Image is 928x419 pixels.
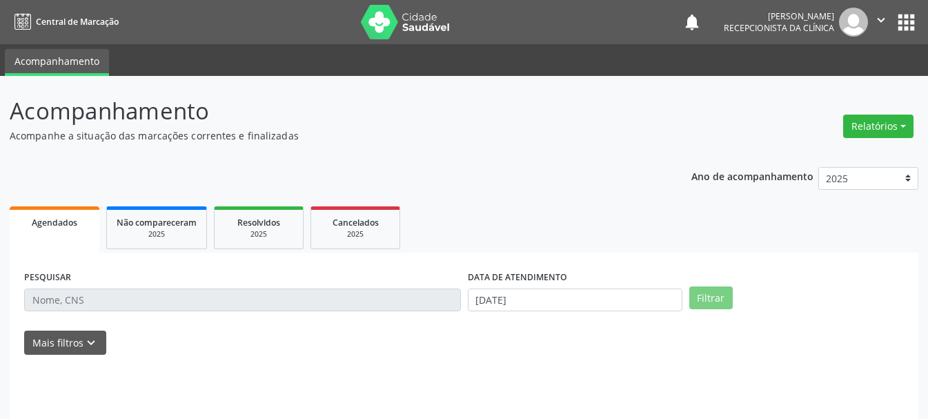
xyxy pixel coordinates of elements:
span: Não compareceram [117,217,197,228]
button: Relatórios [843,115,914,138]
div: 2025 [321,229,390,240]
button: notifications [682,12,702,32]
a: Central de Marcação [10,10,119,33]
img: img [839,8,868,37]
span: Recepcionista da clínica [724,22,834,34]
span: Resolvidos [237,217,280,228]
label: DATA DE ATENDIMENTO [468,267,567,289]
p: Ano de acompanhamento [691,167,813,184]
div: 2025 [117,229,197,240]
div: 2025 [224,229,293,240]
i:  [873,12,889,28]
span: Central de Marcação [36,16,119,28]
i: keyboard_arrow_down [83,335,99,351]
button: Filtrar [689,286,733,310]
label: PESQUISAR [24,267,71,289]
p: Acompanhamento [10,94,646,128]
input: Nome, CNS [24,289,461,312]
span: Cancelados [333,217,379,228]
button: Mais filtroskeyboard_arrow_down [24,331,106,355]
button: apps [894,10,918,35]
div: [PERSON_NAME] [724,10,834,22]
button:  [868,8,894,37]
a: Acompanhamento [5,49,109,76]
span: Agendados [32,217,77,228]
input: Selecione um intervalo [468,289,682,312]
p: Acompanhe a situação das marcações correntes e finalizadas [10,128,646,143]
